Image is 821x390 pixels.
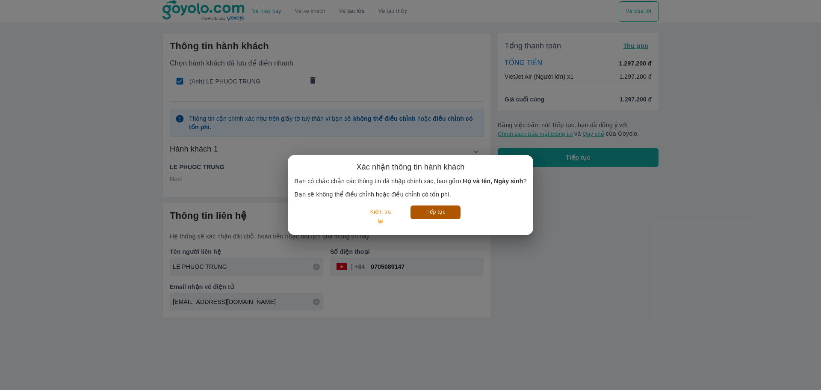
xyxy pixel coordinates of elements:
button: Kiểm tra lại [360,205,400,228]
p: Bạn có chắc chắn các thông tin đã nhập chính xác, bao gồm ? [295,177,527,185]
p: Bạn sẽ không thể điều chỉnh hoặc điều chỉnh có tốn phí. [295,190,527,199]
b: Họ và tên, Ngày sinh [463,178,523,185]
button: Tiếp tục [410,205,461,219]
h6: Xác nhận thông tin hành khách [357,162,465,172]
